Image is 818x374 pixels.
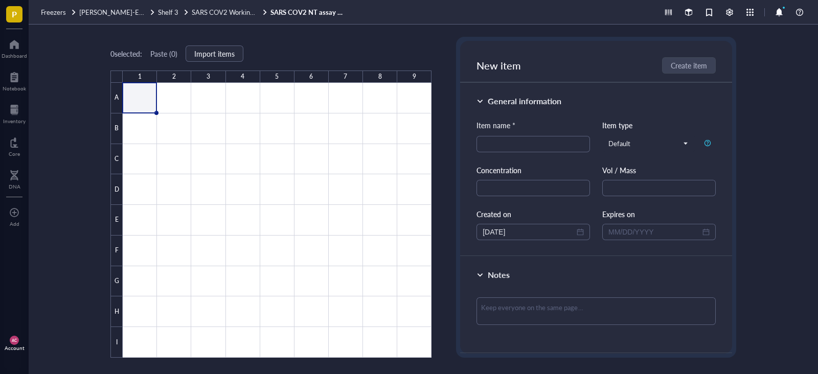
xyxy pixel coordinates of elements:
[150,45,177,62] button: Paste (0)
[172,71,176,83] div: 2
[9,151,20,157] div: Core
[41,7,66,17] span: Freezers
[110,174,123,205] div: D
[194,50,235,58] span: Import items
[608,226,700,238] input: MM/DD/YYYY
[12,8,17,20] span: P
[2,36,27,59] a: Dashboard
[662,57,716,74] button: Create item
[110,83,123,113] div: A
[79,8,156,17] a: [PERSON_NAME]-E2403-05
[9,134,20,157] a: Core
[378,71,382,83] div: 8
[488,269,510,281] div: Notes
[602,165,716,176] div: Vol / Mass
[41,8,77,17] a: Freezers
[275,71,279,83] div: 5
[476,120,515,131] div: Item name
[138,71,142,83] div: 1
[110,48,142,59] div: 0 selected:
[476,58,521,73] span: New item
[270,8,347,17] a: SARS COV2 NT assay prediluted virus
[158,8,268,17] a: Shelf 3SARS COV2 Working stocks
[483,226,575,238] input: MM/DD/YYYY
[186,45,243,62] button: Import items
[110,113,123,144] div: B
[3,69,26,91] a: Notebook
[309,71,313,83] div: 6
[110,266,123,297] div: G
[602,120,716,131] div: Item type
[602,208,716,220] div: Expires on
[79,7,166,17] span: [PERSON_NAME]-E2403-05
[608,139,687,148] span: Default
[9,183,20,190] div: DNA
[344,71,347,83] div: 7
[110,144,123,175] div: C
[488,95,561,107] div: General information
[207,71,210,83] div: 3
[2,53,27,59] div: Dashboard
[10,221,19,227] div: Add
[5,345,25,351] div: Account
[3,102,26,124] a: Inventory
[241,71,244,83] div: 4
[12,338,17,342] span: AC
[158,7,178,17] span: Shelf 3
[476,208,590,220] div: Created on
[110,327,123,358] div: I
[413,71,416,83] div: 9
[3,118,26,124] div: Inventory
[110,236,123,266] div: F
[3,85,26,91] div: Notebook
[110,296,123,327] div: H
[110,205,123,236] div: E
[192,7,274,17] span: SARS COV2 Working stocks
[476,165,590,176] div: Concentration
[9,167,20,190] a: DNA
